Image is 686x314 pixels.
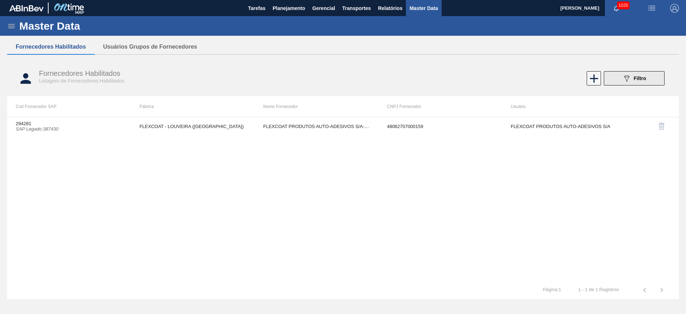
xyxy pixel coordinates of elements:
button: delete-icon [653,118,670,135]
th: Nome Fornecedor [255,96,378,117]
i: SAP Legado : 387430 [16,126,59,132]
img: delete-icon [657,122,666,131]
span: 1020 [617,1,630,9]
button: Filtro [604,71,665,85]
th: Usuário [502,96,626,117]
td: 1 - 1 de 1 Registros [570,281,627,293]
button: Fornecedores Habilitados [7,39,95,54]
div: Filtrar Fornecedor [600,71,668,85]
img: userActions [647,4,656,13]
div: Novo Fornecedor [586,71,600,85]
span: Fornecedores Habilitados [39,69,120,77]
td: Página : 1 [534,281,570,293]
th: CNPJ Fornecedor [378,96,502,117]
div: Desabilitar Fornecedor [635,118,670,135]
td: FLEXCOAT PRODUTOS AUTO-ADESIVOS S/A-ADESIVOS SA- [255,117,378,135]
span: Tarefas [248,4,265,13]
span: Master Data [409,4,438,13]
td: 48062707000159 [378,117,502,135]
img: Logout [670,4,679,13]
span: Gerencial [312,4,335,13]
img: TNhmsLtSVTkK8tSr43FrP2fwEKptu5GPRR3wAAAABJRU5ErkJggg== [9,5,44,11]
th: Cod Fornecedor SAP [7,96,131,117]
span: Relatórios [378,4,402,13]
td: FLEXCOAT - LOUVEIRA ([GEOGRAPHIC_DATA]) [131,117,254,135]
h1: Master Data [19,22,146,30]
button: Notificações [605,3,628,13]
th: Fábrica [131,96,254,117]
span: Listagem de Fornecedores Habilitados [39,78,125,84]
td: FLEXCOAT PRODUTOS AUTO-ADESIVOS S/A [502,117,626,135]
button: Usuários Grupos de Fornecedores [95,39,206,54]
span: Planejamento [273,4,305,13]
span: Transportes [342,4,371,13]
td: 294281 [7,117,131,135]
span: Filtro [634,75,646,81]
